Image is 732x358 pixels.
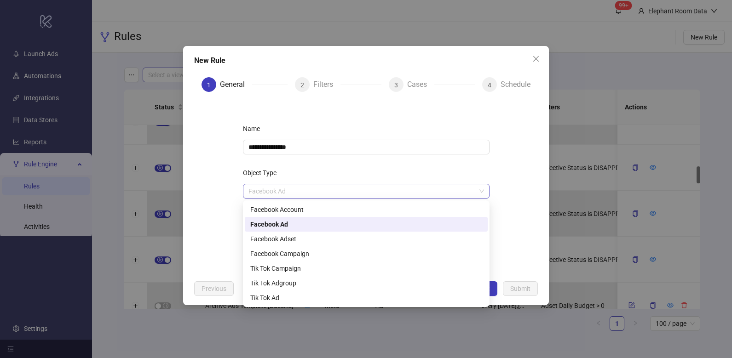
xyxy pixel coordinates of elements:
[248,184,484,198] span: Facebook Ad
[407,77,434,92] div: Cases
[503,281,538,296] button: Submit
[250,293,482,303] div: Tik Tok Ad
[243,121,266,136] label: Name
[194,281,234,296] button: Previous
[245,232,488,246] div: Facebook Adset
[529,51,543,66] button: Close
[250,249,482,259] div: Facebook Campaign
[243,140,490,154] input: Name
[220,77,252,92] div: General
[207,81,211,89] span: 1
[245,217,488,232] div: Facebook Ad
[245,261,488,276] div: Tik Tok Campaign
[313,77,340,92] div: Filters
[501,77,530,92] div: Schedule
[394,81,398,89] span: 3
[194,55,538,66] div: New Rule
[250,278,482,288] div: Tik Tok Adgroup
[300,81,304,89] span: 2
[488,81,491,89] span: 4
[250,263,482,273] div: Tik Tok Campaign
[250,234,482,244] div: Facebook Adset
[250,205,482,215] div: Facebook Account
[250,219,482,229] div: Facebook Ad
[243,165,282,180] label: Object Type
[245,246,488,261] div: Facebook Campaign
[245,276,488,290] div: Tik Tok Adgroup
[245,202,488,217] div: Facebook Account
[532,55,540,63] span: close
[245,290,488,305] div: Tik Tok Ad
